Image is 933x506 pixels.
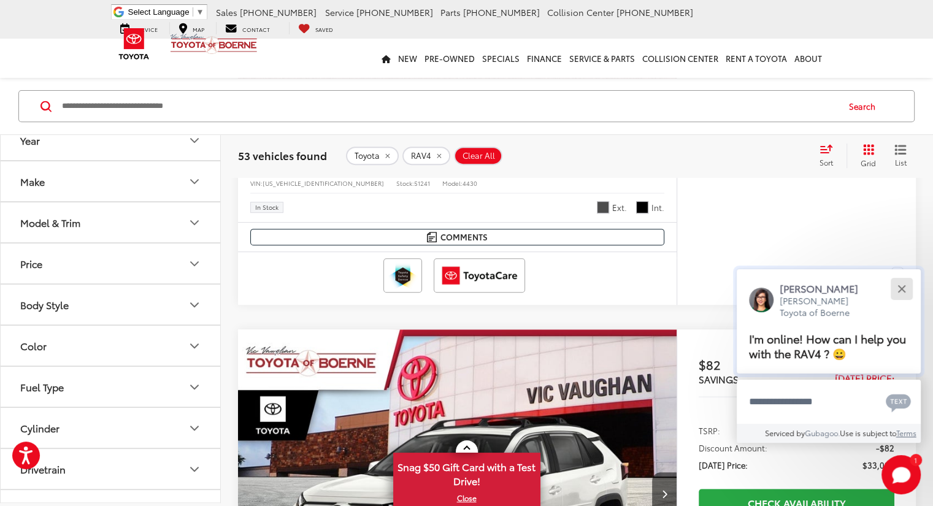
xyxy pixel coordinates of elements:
[187,174,202,188] div: Make
[355,151,380,161] span: Toyota
[396,178,414,188] span: Stock:
[187,420,202,435] div: Cylinder
[440,231,487,243] span: Comments
[896,427,916,438] a: Terms
[20,299,69,310] div: Body Style
[1,285,221,324] button: Body StyleBody Style
[187,132,202,147] div: Year
[478,39,523,78] a: Specials
[813,144,847,169] button: Select sort value
[216,22,279,34] a: Contact
[421,39,478,78] a: Pre-Owned
[20,422,60,434] div: Cylinder
[216,6,237,18] span: Sales
[699,355,797,374] span: $82
[636,201,648,213] span: Black
[1,243,221,283] button: PricePrice
[749,330,906,361] span: I'm online! How can I help you with the RAV4 ? 😀
[1,367,221,407] button: Fuel TypeFuel Type
[886,393,911,412] svg: Text
[289,22,342,34] a: My Saved Vehicles
[651,202,664,213] span: Int.
[837,91,893,122] button: Search
[187,215,202,229] div: Model & Trim
[187,256,202,270] div: Price
[442,178,463,188] span: Model:
[566,39,639,78] a: Service & Parts: Opens in a new tab
[20,340,47,351] div: Color
[847,144,885,169] button: Grid View
[411,151,431,161] span: RAV4
[20,381,64,393] div: Fuel Type
[820,158,833,168] span: Sort
[737,380,921,424] textarea: Type your message
[876,442,894,454] span: -$82
[463,151,495,161] span: Clear All
[386,261,420,290] img: Toyota Safety Sense Vic Vaughan Toyota of Boerne Boerne TX
[699,459,748,471] span: [DATE] Price:
[1,449,221,489] button: DrivetrainDrivetrain
[169,22,213,34] a: Map
[780,295,870,319] p: [PERSON_NAME] Toyota of Boerne
[722,39,791,78] a: Rent a Toyota
[737,269,921,443] div: Close[PERSON_NAME][PERSON_NAME] Toyota of BoerneI'm online! How can I help you with the RAV4 ? 😀T...
[463,178,477,188] span: 4430
[1,120,221,160] button: YearYear
[881,455,921,494] button: Toggle Chat Window
[881,455,921,494] svg: Start Chat
[1,326,221,366] button: ColorColor
[250,178,263,188] span: VIN:
[639,39,722,78] a: Collision Center
[111,22,167,34] a: Service
[187,297,202,312] div: Body Style
[1,202,221,242] button: Model & TrimModel & Trim
[61,92,837,121] input: Search by Make, Model, or Keyword
[862,459,894,471] span: $33,088
[1,408,221,448] button: CylinderCylinder
[440,6,461,18] span: Parts
[699,424,720,437] span: TSRP:
[378,39,394,78] a: Home
[128,7,204,17] a: Select Language​
[255,204,278,210] span: In Stock
[840,427,896,438] span: Use is subject to
[699,372,739,386] span: SAVINGS
[238,148,327,163] span: 53 vehicles found
[187,461,202,476] div: Drivetrain
[128,7,190,17] span: Select Language
[346,147,399,166] button: remove Toyota
[885,144,916,169] button: List View
[616,6,693,18] span: [PHONE_NUMBER]
[414,178,430,188] span: 51241
[914,457,917,462] span: 1
[791,39,826,78] a: About
[894,158,907,168] span: List
[427,232,437,242] img: Comments
[20,217,80,228] div: Model & Trim
[402,147,450,166] button: remove RAV4
[20,134,40,146] div: Year
[250,229,664,245] button: Comments
[187,338,202,353] div: Color
[765,427,805,438] span: Serviced by
[187,379,202,394] div: Fuel Type
[597,201,609,213] span: Magnetic Gray Metallic
[240,6,317,18] span: [PHONE_NUMBER]
[111,24,157,64] img: Toyota
[699,442,767,454] span: Discount Amount:
[1,161,221,201] button: MakeMake
[394,39,421,78] a: New
[547,6,614,18] span: Collision Center
[463,6,540,18] span: [PHONE_NUMBER]
[394,454,539,491] span: Snag $50 Gift Card with a Test Drive!
[888,275,915,302] button: Close
[523,39,566,78] a: Finance
[805,427,840,438] a: Gubagoo.
[861,158,876,169] span: Grid
[315,25,333,33] span: Saved
[807,267,904,279] label: Compare Vehicle
[454,147,502,166] button: Clear All
[882,388,915,415] button: Chat with SMS
[436,261,523,290] img: ToyotaCare Vic Vaughan Toyota of Boerne Boerne TX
